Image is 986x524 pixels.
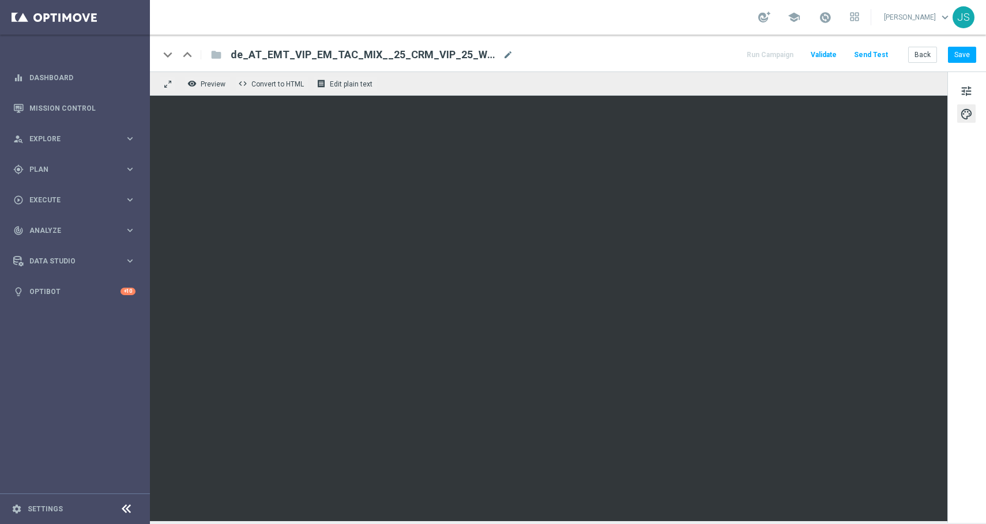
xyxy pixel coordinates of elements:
[13,134,136,144] button: person_search Explore keyboard_arrow_right
[13,256,125,266] div: Data Studio
[317,79,326,88] i: receipt
[330,80,372,88] span: Edit plain text
[314,76,378,91] button: receipt Edit plain text
[13,287,136,296] button: lightbulb Optibot +10
[953,6,974,28] div: JS
[13,73,136,82] button: equalizer Dashboard
[125,225,136,236] i: keyboard_arrow_right
[231,48,498,62] span: de_AT_EMT_VIP_EM_TAC_MIX__25_CRM_VIP_25_W42_VIP_EXCLUSIVE_LB_GAMESBATTLE
[13,62,136,93] div: Dashboard
[251,80,304,88] span: Convert to HTML
[235,76,309,91] button: code Convert to HTML
[13,164,24,175] i: gps_fixed
[125,164,136,175] i: keyboard_arrow_right
[13,73,24,83] i: equalizer
[13,286,24,297] i: lightbulb
[960,107,973,122] span: palette
[960,84,973,99] span: tune
[121,288,136,295] div: +10
[29,197,125,203] span: Execute
[13,225,24,236] i: track_changes
[13,226,136,235] button: track_changes Analyze keyboard_arrow_right
[852,47,890,63] button: Send Test
[29,166,125,173] span: Plan
[125,255,136,266] i: keyboard_arrow_right
[187,79,197,88] i: remove_red_eye
[13,104,136,113] button: Mission Control
[13,225,125,236] div: Analyze
[29,276,121,307] a: Optibot
[12,504,22,514] i: settings
[883,9,953,26] a: [PERSON_NAME]keyboard_arrow_down
[185,76,231,91] button: remove_red_eye Preview
[238,79,247,88] span: code
[811,51,837,59] span: Validate
[13,276,136,307] div: Optibot
[13,257,136,266] button: Data Studio keyboard_arrow_right
[29,227,125,234] span: Analyze
[125,194,136,205] i: keyboard_arrow_right
[125,133,136,144] i: keyboard_arrow_right
[908,47,937,63] button: Back
[957,81,976,100] button: tune
[29,62,136,93] a: Dashboard
[29,135,125,142] span: Explore
[28,506,63,512] a: Settings
[13,165,136,174] button: gps_fixed Plan keyboard_arrow_right
[13,164,125,175] div: Plan
[503,50,513,60] span: mode_edit
[13,195,24,205] i: play_circle_outline
[957,104,976,123] button: palette
[13,195,125,205] div: Execute
[13,134,125,144] div: Explore
[13,93,136,123] div: Mission Control
[13,195,136,205] button: play_circle_outline Execute keyboard_arrow_right
[809,47,838,63] button: Validate
[201,80,225,88] span: Preview
[13,134,24,144] i: person_search
[29,93,136,123] a: Mission Control
[29,258,125,265] span: Data Studio
[948,47,976,63] button: Save
[939,11,951,24] span: keyboard_arrow_down
[788,11,800,24] span: school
